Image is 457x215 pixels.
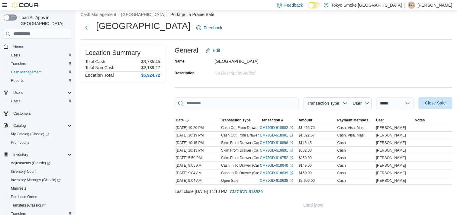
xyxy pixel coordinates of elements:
[141,59,160,64] p: $3,735.45
[337,178,346,183] div: Cash
[221,171,266,175] p: Cash In To Drawer (Cash 1)
[85,49,140,56] h3: Location Summary
[8,139,32,146] a: Promotions
[8,98,23,105] a: Users
[6,193,74,201] button: Purchase Orders
[6,184,74,193] button: Manifests
[375,117,414,124] button: User
[13,90,23,95] span: Users
[8,159,72,167] span: Adjustments (Classic)
[11,43,25,50] a: Home
[175,186,452,198] div: Last close [DATE] 11:10 PM
[221,163,266,168] p: Cash In To Drawer (Cash 2)
[376,140,406,145] span: [PERSON_NAME]
[8,52,72,59] span: Users
[350,97,372,109] button: User
[221,178,238,183] p: Open Safe
[376,118,384,123] span: User
[8,69,44,76] a: Cash Management
[289,141,293,145] svg: External link
[415,118,425,123] span: Notes
[194,22,224,34] a: Feedback
[337,148,346,153] div: Cash
[8,52,23,59] a: Users
[417,2,452,9] p: [PERSON_NAME]
[13,44,23,49] span: Home
[260,178,293,183] a: CM7JGD-618638External link
[221,133,273,138] p: Cash Out From Drawer (Cash 1)
[298,125,314,130] span: $1,466.70
[8,202,48,209] a: Transfers (Classic)
[8,159,53,167] a: Adjustments (Classic)
[85,65,114,70] h6: Total Non-Cash
[289,179,293,182] svg: External link
[6,167,74,176] button: Inventory Count
[221,118,251,123] span: Transaction Type
[298,148,311,153] span: $382.00
[298,140,311,145] span: $146.45
[227,186,265,198] button: CM7JGD-618539
[80,22,92,34] button: Next
[337,171,346,175] div: Cash
[80,12,116,17] button: Cash Management
[6,68,74,76] button: Cash Management
[8,130,72,138] span: My Catalog (Classic)
[96,20,190,32] h1: [GEOGRAPHIC_DATA]
[376,178,406,183] span: [PERSON_NAME]
[414,117,452,124] button: Notes
[409,2,414,9] span: PA
[404,2,405,9] p: |
[6,130,74,138] a: My Catalog (Classic)
[6,159,74,167] a: Adjustments (Classic)
[175,117,220,124] button: Date
[85,59,105,64] h6: Total Cash
[11,122,28,129] button: Catalog
[289,133,293,137] svg: External link
[8,185,29,192] a: Manifests
[298,118,312,123] span: Amount
[303,202,323,208] span: Load More
[8,202,72,209] span: Transfers (Classic)
[337,163,346,168] div: Cash
[11,161,50,165] span: Adjustments (Classic)
[337,133,366,138] div: Cash, Visa, Mas...
[336,117,375,124] button: Payment Methods
[11,178,61,182] span: Inventory Manager (Classic)
[376,133,406,138] span: [PERSON_NAME]
[260,156,293,160] a: CM7JGD-618752External link
[213,47,220,53] span: Edit
[260,125,293,130] a: CM7JGD-618902External link
[289,126,293,130] svg: External link
[289,156,293,160] svg: External link
[221,140,266,145] p: Skim From Drawer (Cash 1)
[353,101,362,106] span: User
[6,138,74,147] button: Promotions
[11,110,72,117] span: Customers
[12,2,39,8] img: Cova
[11,110,33,117] a: Customers
[141,65,160,70] p: $2,189.27
[11,140,29,145] span: Promotions
[376,125,406,130] span: [PERSON_NAME]
[214,68,295,75] div: No Description added
[175,177,220,184] div: [DATE] 9:04 AM
[1,150,74,159] button: Inventory
[175,124,220,131] div: [DATE] 10:20 PM
[11,61,26,66] span: Transfers
[8,185,72,192] span: Manifests
[298,178,314,183] span: $2,956.00
[176,118,184,123] span: Date
[175,199,452,211] button: Load More
[13,123,26,128] span: Catalog
[8,193,41,201] a: Purchase Orders
[204,25,222,31] span: Feedback
[11,89,72,96] span: Users
[376,148,406,153] span: [PERSON_NAME]
[6,97,74,105] button: Users
[175,139,220,146] div: [DATE] 10:15 PM
[170,12,214,17] button: Portage La Prairie Safe
[8,130,51,138] a: My Catalog (Classic)
[1,121,74,130] button: Catalog
[425,100,446,106] span: Close Safe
